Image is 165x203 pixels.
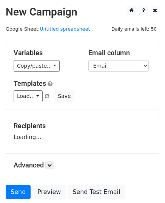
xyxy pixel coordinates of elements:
[6,6,159,19] h2: New Campaign
[14,122,151,141] div: Loading...
[54,90,74,102] button: Save
[14,161,151,169] h5: Advanced
[109,26,159,32] a: Daily emails left: 50
[14,49,77,57] h5: Variables
[14,60,60,72] a: Copy/paste...
[88,49,152,57] h5: Email column
[6,26,90,32] small: Google Sheet:
[68,185,125,199] a: Send Test Email
[40,26,90,32] a: Untitled spreadsheet
[14,79,46,87] a: Templates
[14,122,151,130] h5: Recipients
[14,90,43,102] a: Load...
[6,185,31,199] a: Send
[109,25,159,33] span: Daily emails left: 50
[32,185,66,199] a: Preview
